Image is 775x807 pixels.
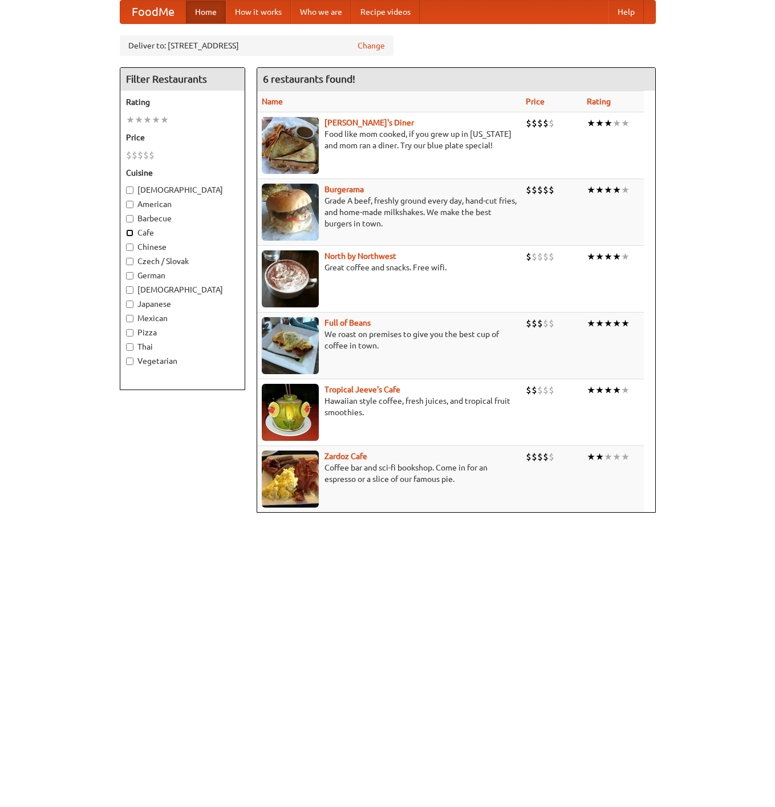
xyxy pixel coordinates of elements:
[262,329,517,351] p: We roast on premises to give you the best cup of coffee in town.
[262,262,517,273] p: Great coffee and snacks. Free wifi.
[126,132,239,143] h5: Price
[324,318,371,327] a: Full of Beans
[537,317,543,330] li: $
[126,272,133,279] input: German
[126,284,239,295] label: [DEMOGRAPHIC_DATA]
[143,113,152,126] li: ★
[526,117,531,129] li: $
[612,184,621,196] li: ★
[549,317,554,330] li: $
[526,317,531,330] li: $
[595,250,604,263] li: ★
[262,462,517,485] p: Coffee bar and sci-fi bookshop. Come in for an espresso or a slice of our famous pie.
[543,250,549,263] li: $
[126,258,133,265] input: Czech / Slovak
[549,250,554,263] li: $
[324,118,414,127] a: [PERSON_NAME]'s Diner
[543,451,549,463] li: $
[604,317,612,330] li: ★
[358,40,385,51] a: Change
[126,313,239,324] label: Mexican
[543,317,549,330] li: $
[526,384,531,396] li: $
[135,113,143,126] li: ★
[126,198,239,210] label: American
[549,117,554,129] li: $
[120,1,186,23] a: FoodMe
[324,452,367,461] a: Zardoz Cafe
[126,244,133,251] input: Chinese
[549,184,554,196] li: $
[226,1,291,23] a: How it works
[537,184,543,196] li: $
[587,384,595,396] li: ★
[608,1,644,23] a: Help
[595,451,604,463] li: ★
[262,317,319,374] img: beans.jpg
[324,252,396,261] a: North by Northwest
[126,113,135,126] li: ★
[526,184,531,196] li: $
[531,317,537,330] li: $
[595,184,604,196] li: ★
[604,250,612,263] li: ★
[526,451,531,463] li: $
[621,451,630,463] li: ★
[587,97,611,106] a: Rating
[531,117,537,129] li: $
[621,250,630,263] li: ★
[126,329,133,336] input: Pizza
[351,1,420,23] a: Recipe videos
[160,113,169,126] li: ★
[120,35,393,56] div: Deliver to: [STREET_ADDRESS]
[126,315,133,322] input: Mexican
[531,384,537,396] li: $
[612,117,621,129] li: ★
[526,97,545,106] a: Price
[137,149,143,161] li: $
[126,96,239,108] h5: Rating
[324,185,364,194] a: Burgerama
[531,250,537,263] li: $
[126,227,239,238] label: Cafe
[324,385,400,394] b: Tropical Jeeve's Cafe
[587,451,595,463] li: ★
[587,317,595,330] li: ★
[262,395,517,418] p: Hawaiian style coffee, fresh juices, and tropical fruit smoothies.
[543,384,549,396] li: $
[549,451,554,463] li: $
[126,215,133,222] input: Barbecue
[543,117,549,129] li: $
[537,384,543,396] li: $
[291,1,351,23] a: Who we are
[143,149,149,161] li: $
[531,184,537,196] li: $
[126,270,239,281] label: German
[262,250,319,307] img: north.jpg
[262,451,319,508] img: zardoz.jpg
[126,256,239,267] label: Czech / Slovak
[537,250,543,263] li: $
[262,97,283,106] a: Name
[612,250,621,263] li: ★
[126,341,239,352] label: Thai
[149,149,155,161] li: $
[126,213,239,224] label: Barbecue
[595,117,604,129] li: ★
[186,1,226,23] a: Home
[120,68,245,91] h4: Filter Restaurants
[595,317,604,330] li: ★
[126,355,239,367] label: Vegetarian
[263,74,355,84] ng-pluralize: 6 restaurants found!
[126,327,239,338] label: Pizza
[612,451,621,463] li: ★
[621,184,630,196] li: ★
[152,113,160,126] li: ★
[531,451,537,463] li: $
[587,250,595,263] li: ★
